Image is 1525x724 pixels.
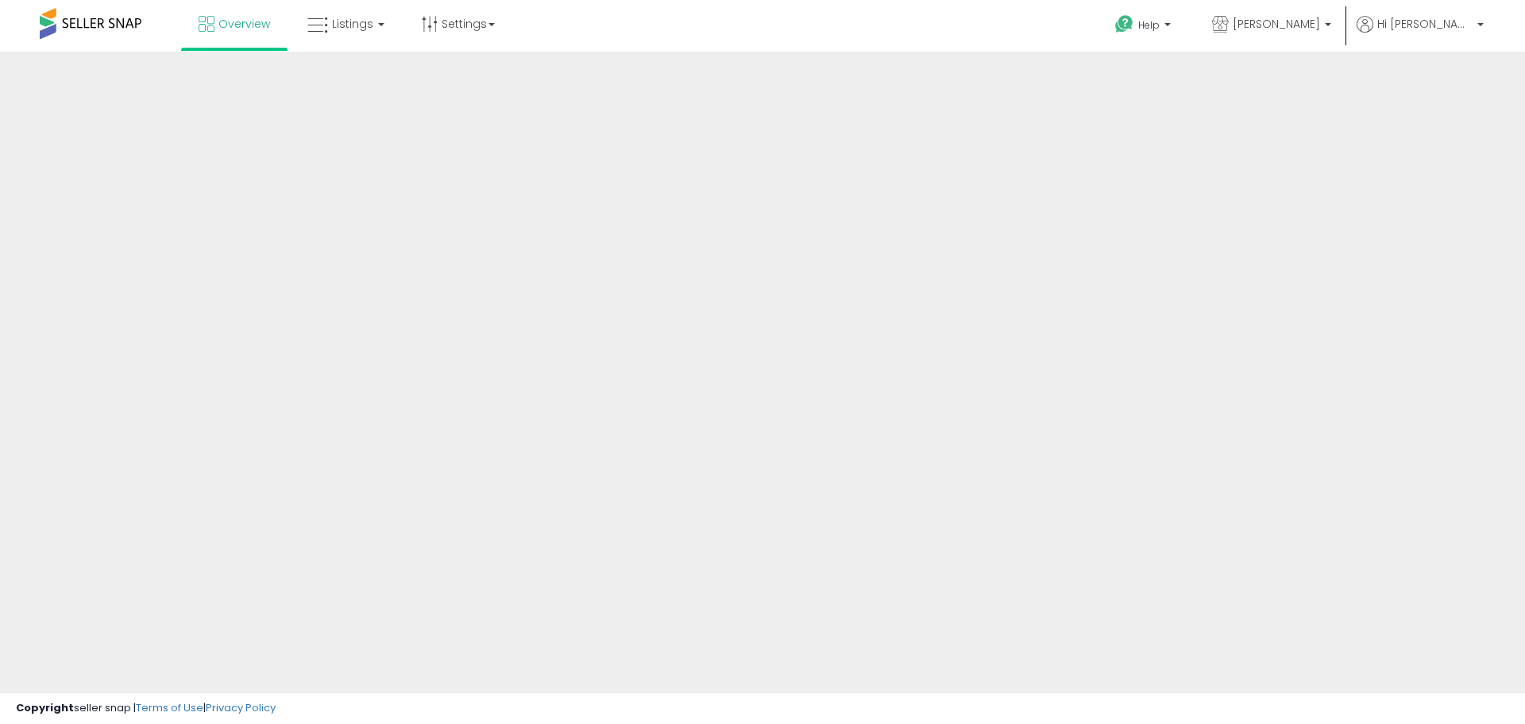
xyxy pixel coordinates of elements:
[1102,2,1187,52] a: Help
[332,16,373,32] span: Listings
[218,16,270,32] span: Overview
[1138,18,1160,32] span: Help
[1377,16,1473,32] span: Hi [PERSON_NAME]
[1233,16,1320,32] span: [PERSON_NAME]
[206,700,276,715] a: Privacy Policy
[136,700,203,715] a: Terms of Use
[1357,16,1484,52] a: Hi [PERSON_NAME]
[1114,14,1134,34] i: Get Help
[16,700,74,715] strong: Copyright
[16,701,276,716] div: seller snap | |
